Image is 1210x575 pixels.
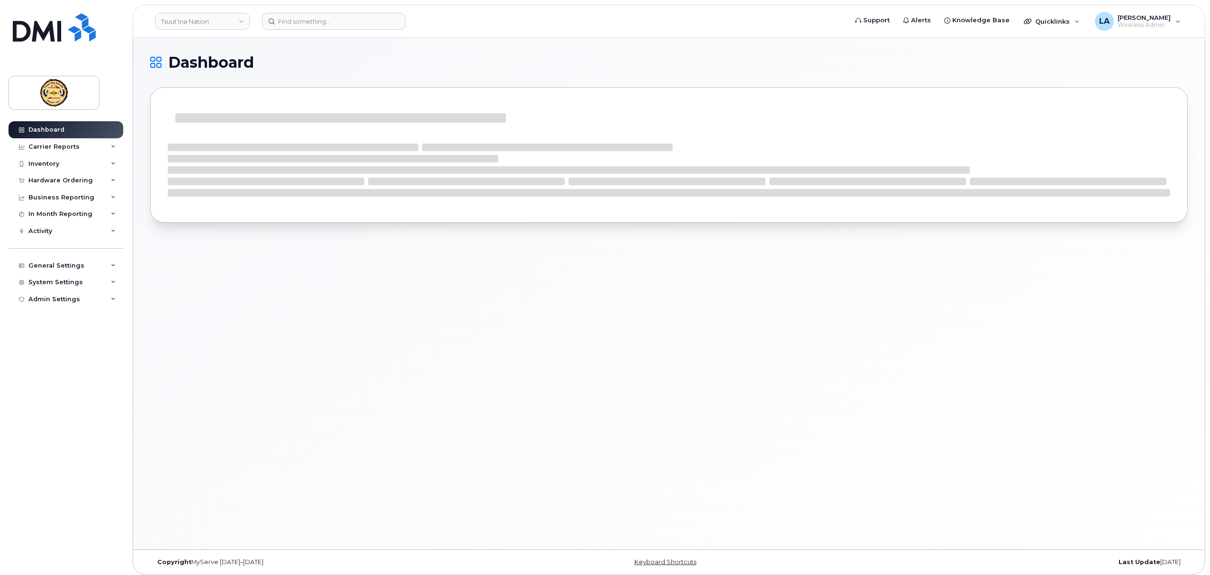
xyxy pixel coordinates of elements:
[842,558,1188,566] div: [DATE]
[150,558,496,566] div: MyServe [DATE]–[DATE]
[634,558,696,566] a: Keyboard Shortcuts
[1119,558,1160,566] strong: Last Update
[157,558,191,566] strong: Copyright
[168,55,254,70] span: Dashboard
